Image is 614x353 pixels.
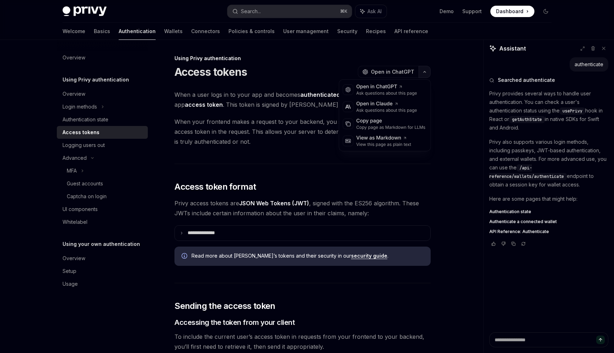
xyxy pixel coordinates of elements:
a: Dashboard [490,6,534,17]
a: Overview [57,252,148,265]
div: UI components [63,205,98,214]
span: Authenticate a connected wallet [489,219,557,225]
div: Search... [241,7,261,16]
a: Recipes [366,23,386,40]
a: Authentication [119,23,156,40]
div: Captcha on login [67,192,107,201]
a: JSON Web Tokens (JWT) [239,200,309,207]
a: Usage [57,278,148,290]
div: Using Privy authentication [174,55,431,62]
p: Privy provides several ways to handle user authentication. You can check a user's authentication ... [489,89,608,132]
a: Access tokens [57,126,148,139]
a: Security [337,23,357,40]
span: When your frontend makes a request to your backend, you should include the current user’s access ... [174,117,431,147]
a: Wallets [164,23,183,40]
button: Toggle dark mode [540,6,551,17]
span: getAuthState [512,117,542,122]
a: Policies & controls [228,23,275,40]
div: View this page as plain text [356,142,411,147]
button: Open in ChatGPT [358,66,419,78]
a: security guide [351,253,387,259]
a: Support [462,8,482,15]
h5: Using Privy authentication [63,75,129,84]
span: ⌘ K [340,9,348,14]
a: UI components [57,203,148,216]
div: Overview [63,90,85,98]
div: Advanced [63,154,87,162]
div: Login methods [63,102,97,111]
div: MFA [67,167,77,175]
span: Searched authenticate [498,77,555,84]
div: Setup [63,267,76,275]
a: Connectors [191,23,220,40]
div: Open in ChatGPT [356,83,417,90]
a: Welcome [63,23,85,40]
div: Logging users out [63,141,105,149]
a: Overview [57,51,148,64]
div: Overview [63,254,85,263]
span: Sending the access token [174,300,275,312]
span: API Reference: Authenticate [489,229,549,235]
strong: access token [185,101,223,108]
span: To include the current user’s access token in requests from your frontend to your backend, you’ll... [174,332,431,352]
a: Whitelabel [57,216,148,228]
div: View as Markdown [356,135,411,142]
a: User management [283,23,329,40]
span: Read more about [PERSON_NAME]’s tokens and their security in our . [192,252,424,259]
h1: Access tokens [174,65,247,78]
div: Usage [63,280,78,288]
span: Assistant [499,44,526,53]
span: Access token format [174,181,256,193]
svg: Info [182,253,189,260]
a: Authentication state [57,113,148,126]
span: Privy access tokens are , signed with the ES256 algorithm. These JWTs include certain information... [174,198,431,218]
div: Access tokens [63,128,99,137]
a: API Reference: Authenticate [489,229,608,235]
span: Ask AI [367,8,382,15]
div: Overview [63,53,85,62]
div: Copy page as Markdown for LLMs [356,125,426,130]
strong: authenticated [300,91,340,98]
a: Overview [57,88,148,100]
div: Guest accounts [67,179,103,188]
div: Whitelabel [63,218,87,226]
button: Search...⌘K [227,5,352,18]
a: Authentication state [489,209,608,215]
button: Searched authenticate [489,77,608,84]
div: Open in Claude [356,100,417,107]
div: authenticate [575,61,603,68]
a: Logging users out [57,139,148,152]
p: Here are some pages that might help: [489,195,608,203]
a: API reference [394,23,428,40]
h5: Using your own authentication [63,240,140,248]
a: Guest accounts [57,177,148,190]
span: Open in ChatGPT [371,68,414,75]
div: Authentication state [63,115,108,124]
div: Ask questions about this page [356,107,417,113]
div: Copy page [356,117,426,125]
a: Basics [94,23,110,40]
span: When a user logs in to your app and becomes , Privy issues the user an app . This token is signed... [174,90,431,110]
button: Send message [596,336,605,344]
img: dark logo [63,6,107,16]
a: Authenticate a connected wallet [489,219,608,225]
a: Captcha on login [57,190,148,203]
span: Accessing the token from your client [174,317,295,327]
div: Ask questions about this page [356,90,417,96]
span: Dashboard [496,8,523,15]
span: usePrivy [562,108,582,114]
span: /api-reference/wallets/authenticate [489,165,564,179]
span: Authentication state [489,209,531,215]
a: Demo [440,8,454,15]
p: Privy also supports various login methods, including passkeys, JWT-based authentication, and exte... [489,138,608,189]
button: Ask AI [355,5,387,18]
a: Setup [57,265,148,278]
